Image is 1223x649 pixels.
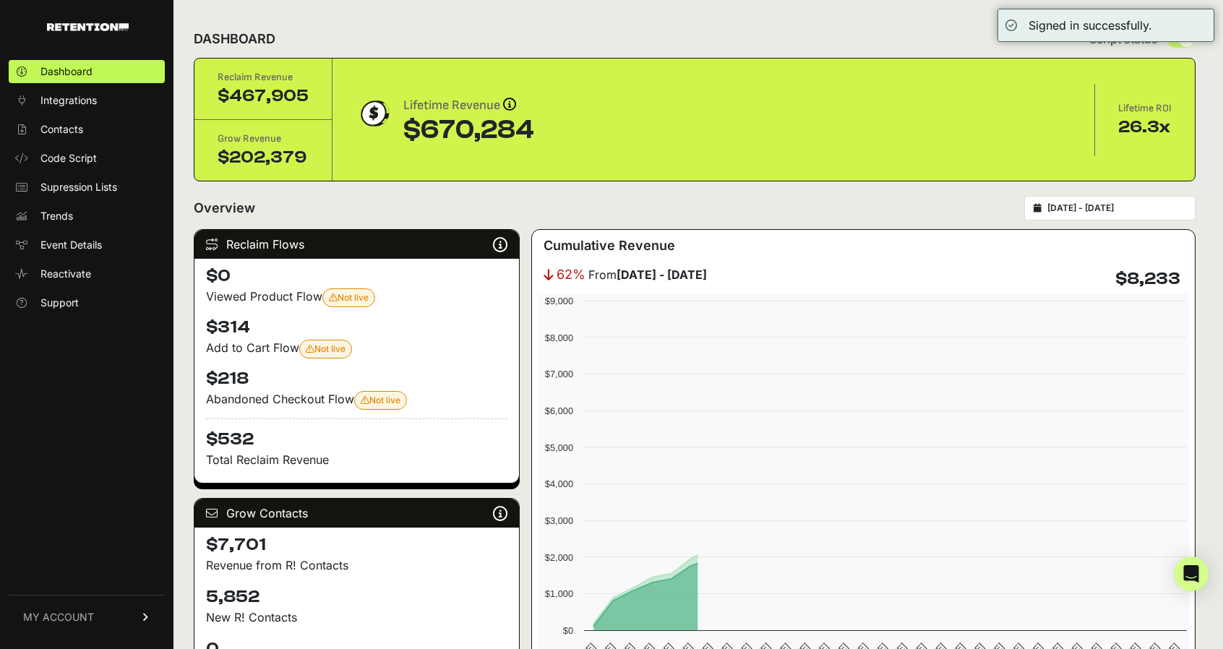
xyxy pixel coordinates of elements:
[40,267,91,281] span: Reactivate
[206,390,507,410] div: Abandoned Checkout Flow
[9,233,165,257] a: Event Details
[40,180,117,194] span: Supression Lists
[9,89,165,112] a: Integrations
[218,146,309,169] div: $202,379
[194,230,519,259] div: Reclaim Flows
[9,118,165,141] a: Contacts
[9,176,165,199] a: Supression Lists
[206,556,507,574] p: Revenue from R! Contacts
[40,209,73,223] span: Trends
[9,262,165,285] a: Reactivate
[23,610,94,624] span: MY ACCOUNT
[9,147,165,170] a: Code Script
[206,533,507,556] h4: $7,701
[206,418,507,451] h4: $532
[306,343,346,354] span: Not live
[545,442,573,453] text: $5,000
[1115,267,1180,291] h4: $8,233
[356,95,392,132] img: dollar-coin-05c43ed7efb7bc0c12610022525b4bbbb207c7efeef5aecc26f025e68dcafac9.png
[194,499,519,528] div: Grow Contacts
[40,238,102,252] span: Event Details
[206,265,507,288] h4: $0
[361,395,400,405] span: Not live
[40,122,83,137] span: Contacts
[218,70,309,85] div: Reclaim Revenue
[1174,556,1209,591] div: Open Intercom Messenger
[1118,116,1172,139] div: 26.3x
[403,116,534,145] div: $670,284
[545,405,573,416] text: $6,000
[9,595,165,639] a: MY ACCOUNT
[194,29,275,49] h2: DASHBOARD
[544,236,675,256] h3: Cumulative Revenue
[218,85,309,108] div: $467,905
[545,588,573,599] text: $1,000
[218,132,309,146] div: Grow Revenue
[40,151,97,166] span: Code Script
[1029,17,1152,34] div: Signed in successfully.
[206,288,507,307] div: Viewed Product Flow
[206,316,507,339] h4: $314
[1118,101,1172,116] div: Lifetime ROI
[206,609,507,626] p: New R! Contacts
[194,198,255,218] h2: Overview
[9,291,165,314] a: Support
[40,64,93,79] span: Dashboard
[403,95,534,116] div: Lifetime Revenue
[545,332,573,343] text: $8,000
[329,292,369,303] span: Not live
[206,339,507,358] div: Add to Cart Flow
[545,296,573,306] text: $9,000
[40,93,97,108] span: Integrations
[545,515,573,526] text: $3,000
[9,205,165,228] a: Trends
[588,266,707,283] span: From
[206,585,507,609] h4: 5,852
[47,23,129,31] img: Retention.com
[545,369,573,379] text: $7,000
[9,60,165,83] a: Dashboard
[557,265,585,285] span: 62%
[40,296,79,310] span: Support
[206,451,507,468] p: Total Reclaim Revenue
[545,478,573,489] text: $4,000
[563,625,573,636] text: $0
[617,267,707,282] strong: [DATE] - [DATE]
[545,552,573,563] text: $2,000
[206,367,507,390] h4: $218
